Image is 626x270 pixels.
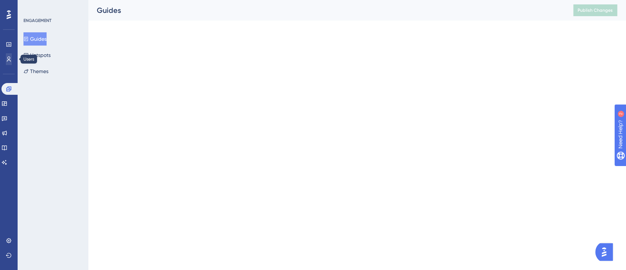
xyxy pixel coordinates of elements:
div: ENGAGEMENT [23,18,51,24]
span: Need Help? [17,2,46,11]
button: Hotspots [23,48,51,62]
div: 2 [51,4,53,10]
button: Themes [23,65,48,78]
iframe: UserGuiding AI Assistant Launcher [595,241,617,263]
button: Publish Changes [573,4,617,16]
div: Guides [97,5,555,15]
button: Guides [23,32,47,46]
span: Publish Changes [578,7,613,13]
